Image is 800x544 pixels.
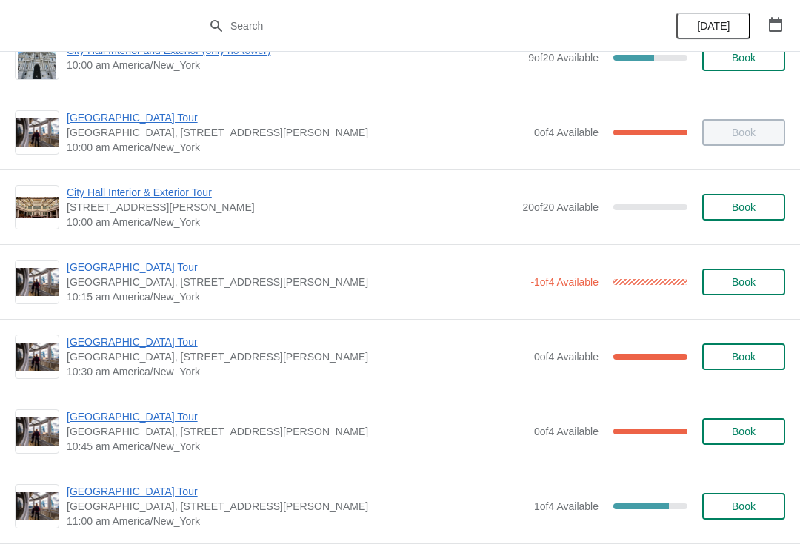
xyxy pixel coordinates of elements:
span: 10:00 am America/New_York [67,140,527,155]
span: 10:00 am America/New_York [67,58,521,73]
img: City Hall Tower Tour | City Hall Visitor Center, 1400 John F Kennedy Boulevard Suite 121, Philade... [16,417,59,446]
button: Book [702,194,785,221]
span: Book [732,201,756,213]
button: Book [702,493,785,520]
img: City Hall Tower Tour | City Hall Visitor Center, 1400 John F Kennedy Boulevard Suite 121, Philade... [16,492,59,521]
button: Book [702,418,785,445]
span: [GEOGRAPHIC_DATA], [STREET_ADDRESS][PERSON_NAME] [67,275,523,289]
span: Book [732,426,756,437]
img: City Hall Tower Tour | City Hall Visitor Center, 1400 John F Kennedy Boulevard Suite 121, Philade... [16,118,59,147]
button: [DATE] [676,13,750,39]
span: City Hall Interior & Exterior Tour [67,185,515,200]
span: [GEOGRAPHIC_DATA] Tour [67,484,527,499]
button: Book [702,269,785,295]
span: -1 of 4 Available [530,276,599,288]
img: City Hall Interior and Exterior (only no tower) | | 10:00 am America/New_York [18,36,57,79]
span: 10:00 am America/New_York [67,215,515,229]
span: Book [732,276,756,288]
img: City Hall Tower Tour | City Hall Visitor Center, 1400 John F Kennedy Boulevard Suite 121, Philade... [16,268,59,297]
span: 0 of 4 Available [534,426,599,437]
input: Search [230,13,600,39]
span: [GEOGRAPHIC_DATA], [STREET_ADDRESS][PERSON_NAME] [67,499,527,514]
span: 10:15 am America/New_York [67,289,523,304]
span: [STREET_ADDRESS][PERSON_NAME] [67,200,515,215]
span: [GEOGRAPHIC_DATA] Tour [67,409,527,424]
span: 0 of 4 Available [534,351,599,363]
span: 1 of 4 Available [534,500,599,512]
span: [GEOGRAPHIC_DATA], [STREET_ADDRESS][PERSON_NAME] [67,349,527,364]
span: Book [732,351,756,363]
span: [GEOGRAPHIC_DATA] Tour [67,335,527,349]
span: 0 of 4 Available [534,127,599,138]
span: 11:00 am America/New_York [67,514,527,528]
span: [DATE] [697,20,730,32]
button: Book [702,343,785,370]
span: [GEOGRAPHIC_DATA], [STREET_ADDRESS][PERSON_NAME] [67,424,527,439]
span: Book [732,500,756,512]
span: Book [732,52,756,64]
img: City Hall Tower Tour | City Hall Visitor Center, 1400 John F Kennedy Boulevard Suite 121, Philade... [16,343,59,372]
span: [GEOGRAPHIC_DATA], [STREET_ADDRESS][PERSON_NAME] [67,125,527,140]
span: 9 of 20 Available [528,52,599,64]
img: City Hall Interior & Exterior Tour | 1400 John F Kennedy Boulevard, Suite 121, Philadelphia, PA, ... [16,197,59,218]
span: 20 of 20 Available [522,201,599,213]
button: Book [702,44,785,71]
span: [GEOGRAPHIC_DATA] Tour [67,110,527,125]
span: 10:30 am America/New_York [67,364,527,379]
span: 10:45 am America/New_York [67,439,527,454]
span: [GEOGRAPHIC_DATA] Tour [67,260,523,275]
